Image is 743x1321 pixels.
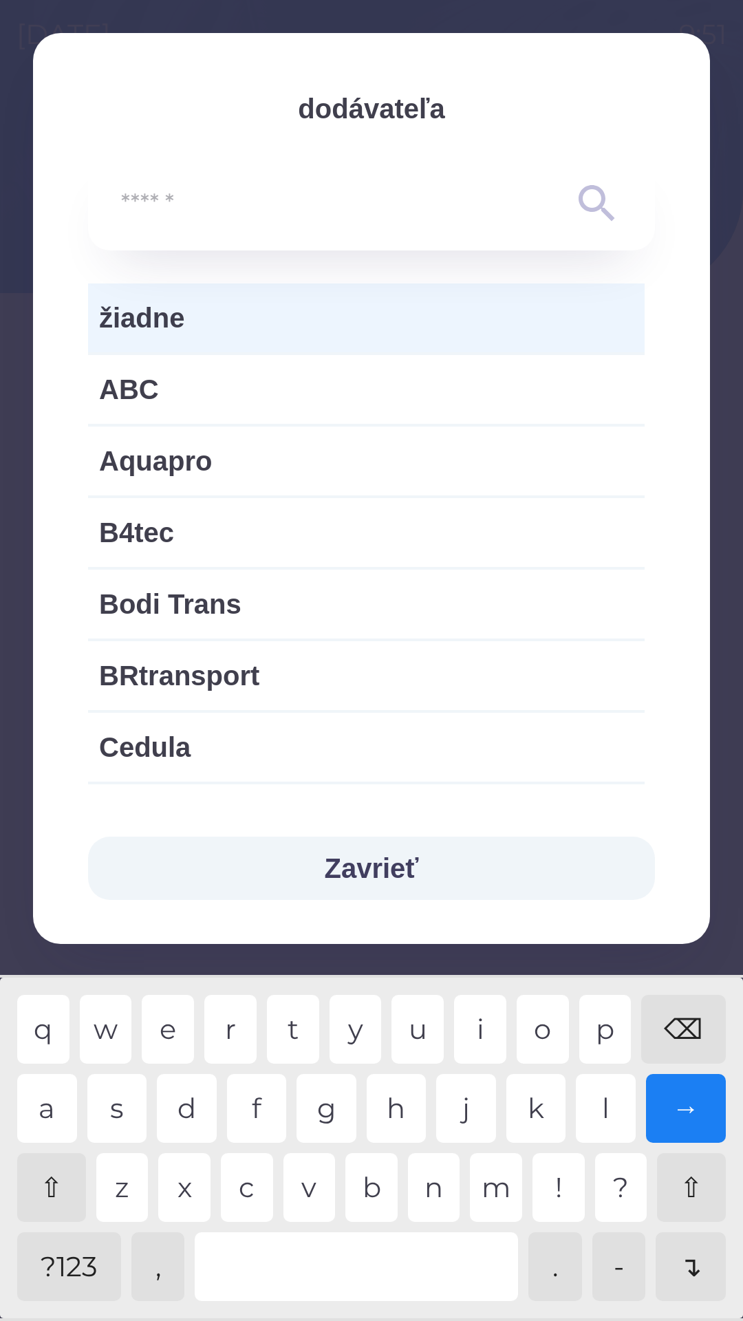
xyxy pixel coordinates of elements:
div: Aquapro [88,427,645,495]
p: dodávateľa [88,88,655,129]
div: žiadne [88,283,645,352]
span: žiadne [99,297,634,339]
span: Cedula [99,727,634,768]
span: ABC [99,369,634,410]
button: Zavrieť [88,837,655,900]
span: Bodi Trans [99,583,634,625]
div: ABC [88,355,645,424]
span: Aquapro [99,440,634,482]
div: Cedula [88,713,645,782]
span: B4tec [99,512,634,553]
div: Bodi Trans [88,570,645,638]
div: Chrvala [88,784,645,853]
div: B4tec [88,498,645,567]
span: BRtransport [99,655,634,696]
div: BRtransport [88,641,645,710]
